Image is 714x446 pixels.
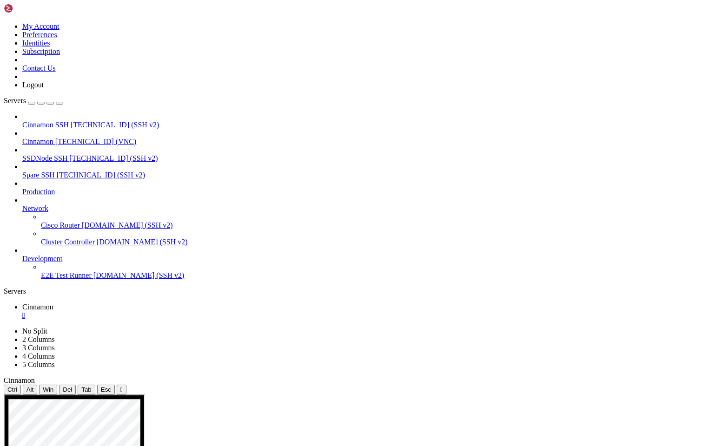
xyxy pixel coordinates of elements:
[22,121,69,129] span: Cinnamon SSH
[81,386,92,393] span: Tab
[22,255,62,262] span: Development
[22,188,55,196] span: Production
[22,47,60,55] a: Subscription
[4,385,21,394] button: Ctrl
[22,255,710,263] a: Development
[71,121,159,129] span: [TECHNICAL_ID] (SSH v2)
[4,97,26,105] span: Servers
[22,303,710,320] a: Cinnamon
[22,204,710,213] a: Network
[82,221,173,229] span: [DOMAIN_NAME] (SSH v2)
[93,271,185,279] span: [DOMAIN_NAME] (SSH v2)
[101,386,111,393] span: Esc
[22,138,53,145] span: Cinnamon
[7,386,17,393] span: Ctrl
[97,385,115,394] button: Esc
[22,303,53,311] span: Cinnamon
[22,146,710,163] li: SSDNode SSH [TECHNICAL_ID] (SSH v2)
[63,386,72,393] span: Del
[41,271,710,280] a: E2E Test Runner [DOMAIN_NAME] (SSH v2)
[41,230,710,246] li: Cluster Controller [DOMAIN_NAME] (SSH v2)
[22,327,47,335] a: No Split
[22,335,55,343] a: 2 Columns
[43,386,53,393] span: Win
[4,4,57,13] img: Shellngn
[22,81,44,89] a: Logout
[97,238,188,246] span: [DOMAIN_NAME] (SSH v2)
[22,171,55,179] span: Spare SSH
[69,154,158,162] span: [TECHNICAL_ID] (SSH v2)
[22,64,56,72] a: Contact Us
[22,31,57,39] a: Preferences
[41,221,710,230] a: Cisco Router [DOMAIN_NAME] (SSH v2)
[78,385,95,394] button: Tab
[41,238,95,246] span: Cluster Controller
[41,263,710,280] li: E2E Test Runner [DOMAIN_NAME] (SSH v2)
[22,352,55,360] a: 4 Columns
[22,188,710,196] a: Production
[4,287,710,295] div: Servers
[22,112,710,129] li: Cinnamon SSH [TECHNICAL_ID] (SSH v2)
[23,385,38,394] button: Alt
[22,171,710,179] a: Spare SSH [TECHNICAL_ID] (SSH v2)
[22,361,55,368] a: 5 Columns
[22,163,710,179] li: Spare SSH [TECHNICAL_ID] (SSH v2)
[22,154,67,162] span: SSDNode SSH
[22,39,50,47] a: Identities
[22,344,55,352] a: 3 Columns
[22,196,710,246] li: Network
[22,179,710,196] li: Production
[22,22,59,30] a: My Account
[57,171,145,179] span: [TECHNICAL_ID] (SSH v2)
[22,311,710,320] a: 
[22,129,710,146] li: Cinnamon [TECHNICAL_ID] (VNC)
[117,385,126,394] button: 
[22,138,710,146] a: Cinnamon [TECHNICAL_ID] (VNC)
[22,154,710,163] a: SSDNode SSH [TECHNICAL_ID] (SSH v2)
[4,376,35,384] span: Cinnamon
[59,385,76,394] button: Del
[4,97,63,105] a: Servers
[22,204,48,212] span: Network
[41,238,710,246] a: Cluster Controller [DOMAIN_NAME] (SSH v2)
[120,386,123,393] div: 
[26,386,34,393] span: Alt
[39,385,57,394] button: Win
[41,213,710,230] li: Cisco Router [DOMAIN_NAME] (SSH v2)
[22,246,710,280] li: Development
[41,271,92,279] span: E2E Test Runner
[41,221,80,229] span: Cisco Router
[55,138,137,145] span: [TECHNICAL_ID] (VNC)
[22,121,710,129] a: Cinnamon SSH [TECHNICAL_ID] (SSH v2)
